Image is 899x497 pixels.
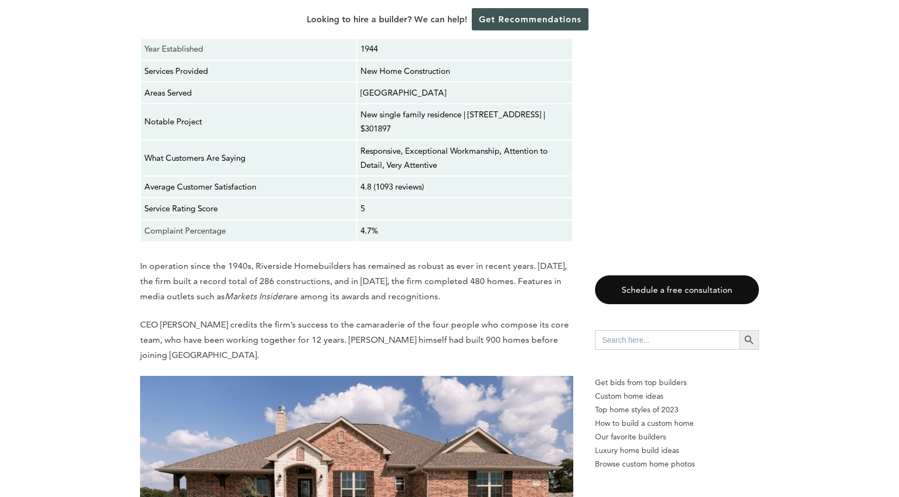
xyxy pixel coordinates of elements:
[691,419,886,484] iframe: Drift Widget Chat Controller
[595,389,759,403] a: Custom home ideas
[144,115,353,129] p: Notable Project
[225,291,286,301] em: Markets Insider
[140,259,573,304] p: In operation since the 1940s, Riverside Homebuilders has remained as robust as ever in recent yea...
[595,330,739,350] input: Search here...
[140,317,573,363] p: CEO [PERSON_NAME] credits the firm’s success to the camaraderie of the four people who compose it...
[595,457,759,471] a: Browse custom home photos
[144,224,353,238] p: Complaint Percentage
[360,64,569,78] p: New Home Construction
[144,151,353,165] p: What Customers Are Saying
[360,180,569,194] p: 4.8 (1093 reviews)
[360,144,569,173] p: Responsive, Exceptional Workmanship, Attention to Detail, Very Attentive
[360,108,569,136] p: New single family residence | [STREET_ADDRESS] | $301897
[743,334,755,346] svg: Search
[144,202,353,216] p: Service Rating Score
[144,180,353,194] p: Average Customer Satisfaction
[144,64,353,78] p: Services Provided
[144,86,353,100] p: Areas Served
[472,8,588,30] a: Get Recommendations
[595,444,759,457] a: Luxury home build ideas
[360,86,569,100] p: [GEOGRAPHIC_DATA]
[360,224,569,238] p: 4.7%
[595,275,759,304] a: Schedule a free consultation
[360,42,569,56] p: 1944
[595,430,759,444] a: Our favorite builders
[144,42,353,56] p: Year Established
[595,403,759,417] a: Top home styles of 2023
[595,376,759,389] p: Get bids from top builders
[595,417,759,430] a: How to build a custom home
[360,202,569,216] p: 5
